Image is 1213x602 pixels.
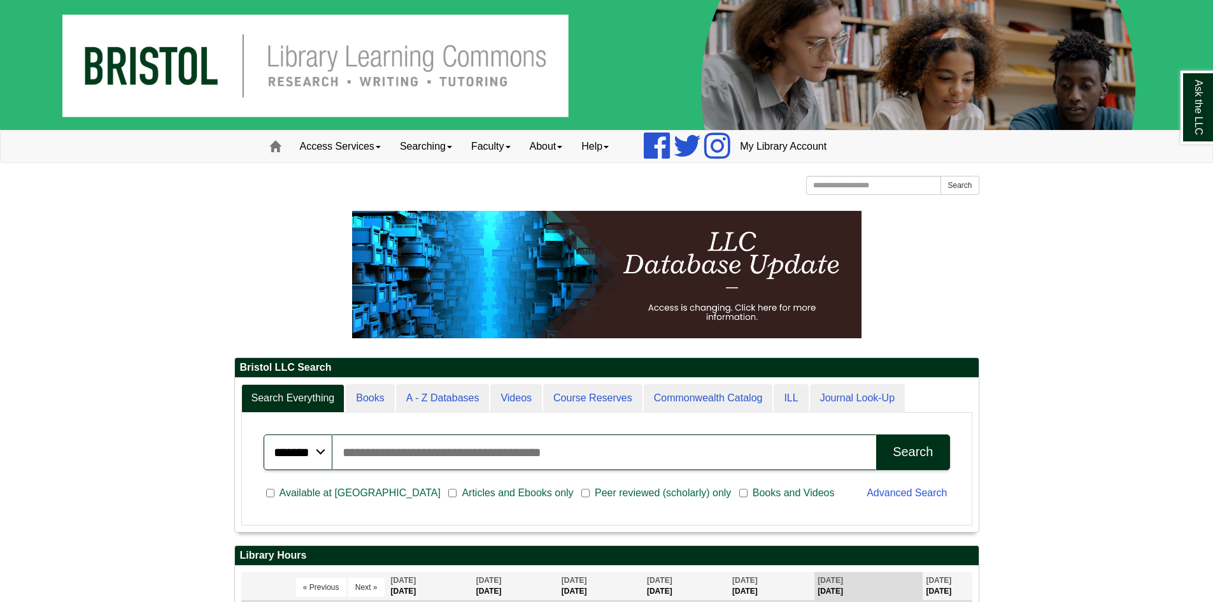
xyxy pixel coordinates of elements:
[235,546,979,566] h2: Library Hours
[748,485,840,501] span: Books and Videos
[346,384,394,413] a: Books
[274,485,446,501] span: Available at [GEOGRAPHIC_DATA]
[235,358,979,378] h2: Bristol LLC Search
[462,131,520,162] a: Faculty
[644,384,773,413] a: Commonwealth Catalog
[448,487,457,499] input: Articles and Ebooks only
[396,384,490,413] a: A - Z Databases
[590,485,736,501] span: Peer reviewed (scholarly) only
[730,131,836,162] a: My Library Account
[739,487,748,499] input: Books and Videos
[572,131,618,162] a: Help
[810,384,905,413] a: Journal Look-Up
[352,211,862,338] img: HTML tutorial
[867,487,947,498] a: Advanced Search
[558,572,644,601] th: [DATE]
[490,384,542,413] a: Videos
[290,131,390,162] a: Access Services
[647,576,672,585] span: [DATE]
[940,176,979,195] button: Search
[818,576,843,585] span: [DATE]
[581,487,590,499] input: Peer reviewed (scholarly) only
[729,572,814,601] th: [DATE]
[241,384,345,413] a: Search Everything
[893,445,933,459] div: Search
[473,572,558,601] th: [DATE]
[348,578,385,597] button: Next »
[476,576,502,585] span: [DATE]
[266,487,274,499] input: Available at [GEOGRAPHIC_DATA]
[774,384,808,413] a: ILL
[732,576,758,585] span: [DATE]
[562,576,587,585] span: [DATE]
[814,572,923,601] th: [DATE]
[457,485,578,501] span: Articles and Ebooks only
[391,576,416,585] span: [DATE]
[296,578,346,597] button: « Previous
[876,434,949,470] button: Search
[390,131,462,162] a: Searching
[543,384,642,413] a: Course Reserves
[926,576,951,585] span: [DATE]
[388,572,473,601] th: [DATE]
[644,572,729,601] th: [DATE]
[520,131,572,162] a: About
[923,572,972,601] th: [DATE]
